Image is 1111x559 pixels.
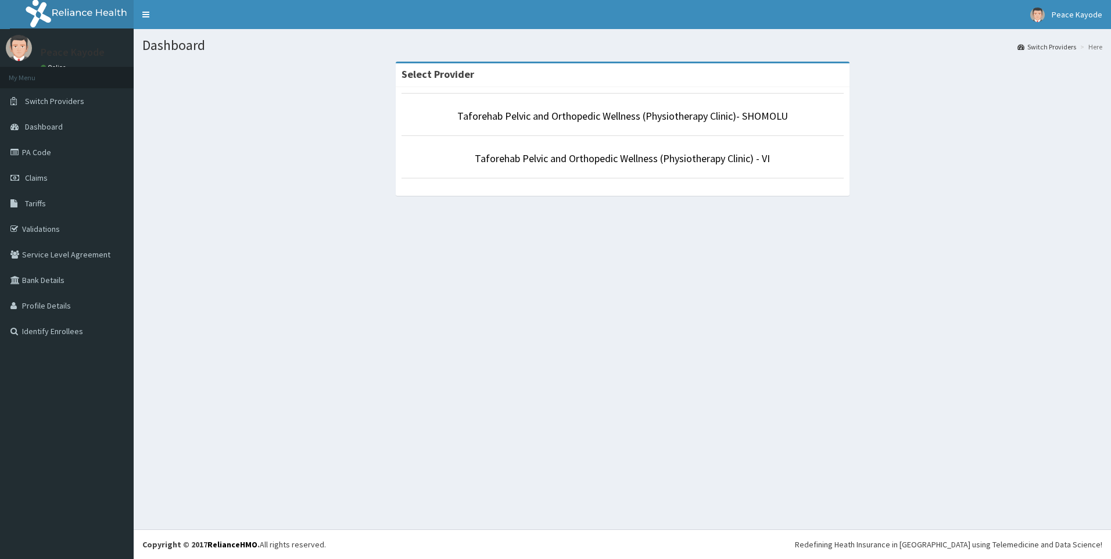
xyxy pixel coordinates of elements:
[1030,8,1045,22] img: User Image
[25,173,48,183] span: Claims
[142,539,260,550] strong: Copyright © 2017 .
[475,152,770,165] a: Taforehab Pelvic and Orthopedic Wellness (Physiotherapy Clinic) - VI
[25,121,63,132] span: Dashboard
[41,63,69,71] a: Online
[142,38,1102,53] h1: Dashboard
[795,539,1102,550] div: Redefining Heath Insurance in [GEOGRAPHIC_DATA] using Telemedicine and Data Science!
[25,198,46,209] span: Tariffs
[25,96,84,106] span: Switch Providers
[6,35,32,61] img: User Image
[1017,42,1076,52] a: Switch Providers
[134,529,1111,559] footer: All rights reserved.
[1077,42,1102,52] li: Here
[402,67,474,81] strong: Select Provider
[1052,9,1102,20] span: Peace Kayode
[207,539,257,550] a: RelianceHMO
[41,47,105,58] p: Peace Kayode
[457,109,788,123] a: Taforehab Pelvic and Orthopedic Wellness (Physiotherapy Clinic)- SHOMOLU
